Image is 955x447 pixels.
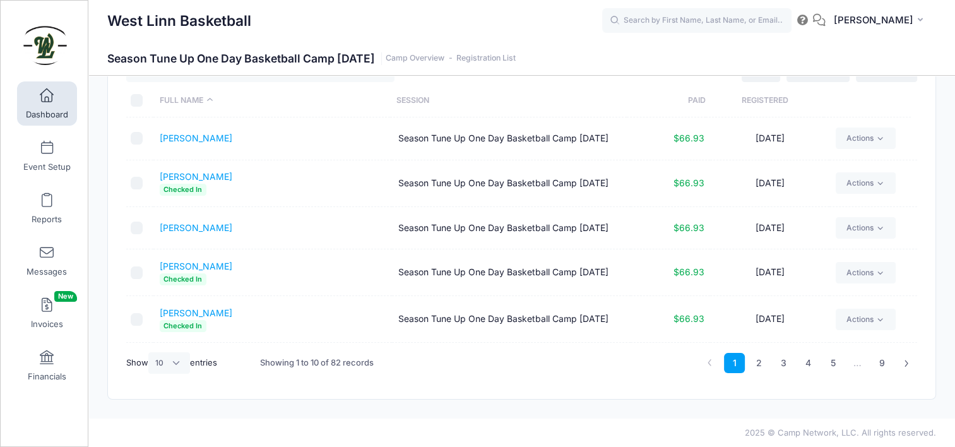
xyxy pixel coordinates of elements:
th: Full Name: activate to sort column descending [153,84,390,117]
a: Actions [836,128,896,149]
td: Season Tune Up One Day Basketball Camp [DATE] [392,296,631,343]
a: 9 [872,353,893,374]
td: Season Tune Up One Day Basketball Camp [DATE] [392,160,631,207]
span: Checked In [160,320,206,332]
a: West Linn Basketball [1,13,89,73]
span: $66.93 [673,313,704,324]
span: Event Setup [23,162,71,172]
td: Season Tune Up One Day Basketball Camp [DATE] [392,117,631,160]
td: [DATE] [710,117,829,160]
a: Actions [836,172,896,194]
a: [PERSON_NAME] [160,171,232,182]
label: Show entries [126,352,217,374]
th: Registered: activate to sort column ascending [706,84,824,117]
a: Actions [836,262,896,283]
a: 4 [798,353,819,374]
th: Session: activate to sort column ascending [390,84,627,117]
span: 2025 © Camp Network, LLC. All rights reserved. [745,427,936,438]
span: Checked In [160,273,206,285]
span: Financials [28,371,66,382]
div: Showing 1 to 10 of 82 records [260,349,374,378]
img: West Linn Basketball [21,20,69,67]
a: 3 [773,353,794,374]
a: Event Setup [17,134,77,178]
a: Financials [17,343,77,388]
a: 1 [724,353,745,374]
span: $66.93 [673,266,704,277]
td: Season Tune Up One Day Basketball Camp [DATE] [392,207,631,250]
a: [PERSON_NAME] [160,133,232,143]
a: Messages [17,239,77,283]
span: New [54,291,77,302]
input: Search by First Name, Last Name, or Email... [602,8,792,33]
a: [PERSON_NAME] [160,261,232,271]
a: Camp Overview [386,54,444,63]
a: Actions [836,217,896,239]
a: Actions [836,309,896,330]
span: $66.93 [673,133,704,143]
span: [PERSON_NAME] [834,13,913,27]
a: InvoicesNew [17,291,77,335]
td: [DATE] [710,249,829,296]
span: Messages [27,266,67,277]
a: Registration List [456,54,516,63]
h1: West Linn Basketball [107,6,251,35]
a: 5 [822,353,843,374]
span: Reports [32,214,62,225]
td: Season Tune Up One Day Basketball Camp [DATE] [392,249,631,296]
select: Showentries [148,352,190,374]
a: [PERSON_NAME] [160,222,232,233]
a: [PERSON_NAME] [160,307,232,318]
th: Paid: activate to sort column ascending [627,84,706,117]
a: 2 [749,353,769,374]
button: [PERSON_NAME] [826,6,936,35]
h1: Season Tune Up One Day Basketball Camp [DATE] [107,52,516,65]
td: [DATE] [710,296,829,343]
span: $66.93 [673,177,704,188]
td: [DATE] [710,160,829,207]
td: [DATE] [710,207,829,250]
span: Checked In [160,184,206,196]
a: Dashboard [17,81,77,126]
span: Dashboard [26,109,68,120]
td: Season Tune Up One Day Basketball Camp [DATE] [392,343,631,390]
span: $66.93 [673,222,704,233]
a: Reports [17,186,77,230]
span: Invoices [31,319,63,330]
td: [DATE] [710,343,829,390]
